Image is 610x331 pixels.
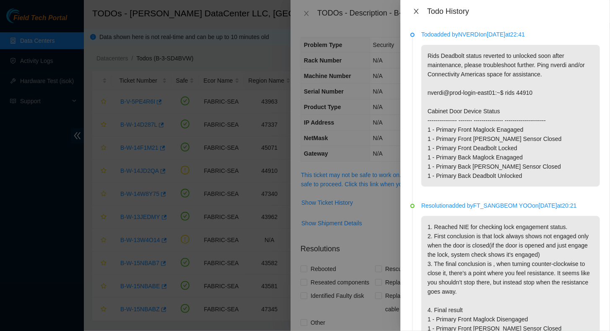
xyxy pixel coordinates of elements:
[421,45,600,187] p: Rids Deadbolt status reverted to unlocked soon after maintenance, please troubleshoot further. Pi...
[421,201,600,210] p: Resolution added by FT_SANGBEOM YOO on [DATE] at 20:21
[421,30,600,39] p: Todo added by NVERDI on [DATE] at 22:41
[410,8,422,16] button: Close
[427,7,600,16] div: Todo History
[413,8,420,15] span: close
